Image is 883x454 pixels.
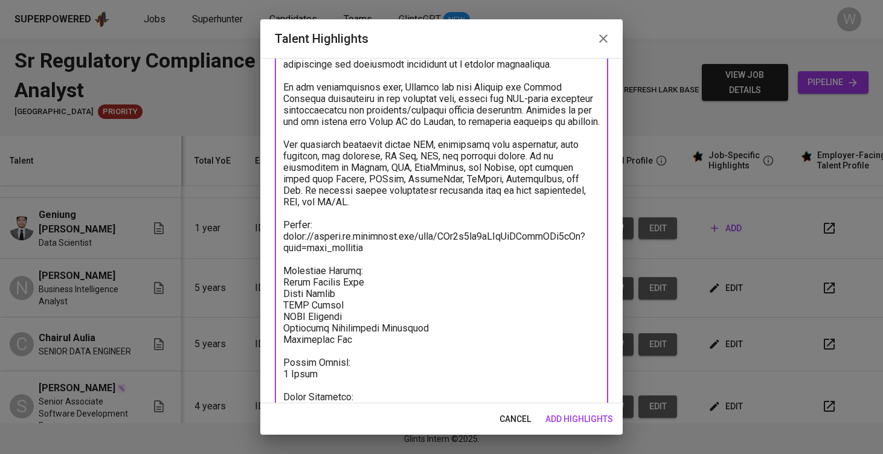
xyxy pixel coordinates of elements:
[275,29,608,48] h2: Talent Highlights
[541,408,618,430] button: add highlights
[499,412,531,427] span: cancel
[495,408,536,430] button: cancel
[545,412,613,427] span: add highlights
